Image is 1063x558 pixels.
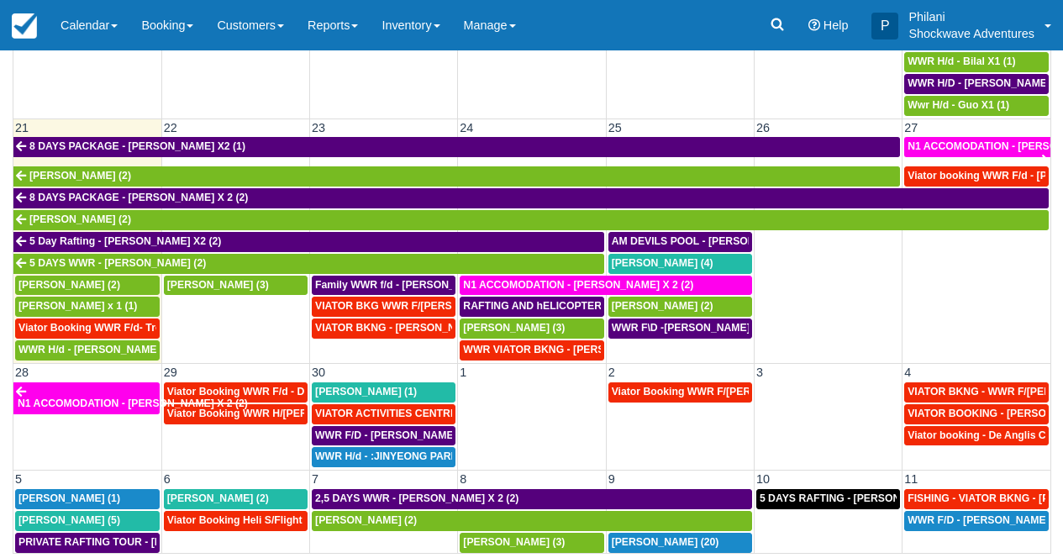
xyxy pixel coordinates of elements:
span: VIATOR BKNG - [PERSON_NAME] 2 (2) [315,322,506,334]
a: Family WWR f/d - [PERSON_NAME] X 4 (4) [312,276,455,296]
a: N1 ACCOMODATION - [PERSON_NAME] X 2 (2) [13,382,160,414]
a: [PERSON_NAME] (3) [164,276,308,296]
span: 28 [13,366,30,379]
a: VIATOR BKNG - WWR F/[PERSON_NAME] 3 (3) [904,382,1049,403]
span: WWR H/d - Bilal X1 (1) [908,55,1015,67]
i: Help [808,19,820,31]
a: [PERSON_NAME] (2) [608,297,752,317]
span: Viator Booking WWR H/[PERSON_NAME] x2 (3) [167,408,399,419]
a: 5 DAYS WWR - [PERSON_NAME] (2) [13,254,604,274]
span: Wwr H/d - Guo X1 (1) [908,99,1009,111]
a: WWR F/D - [PERSON_NAME] X1 (1) [904,511,1049,531]
a: [PERSON_NAME] (2) [13,166,900,187]
span: Viator Booking Heli S/Flight - [PERSON_NAME] X 1 (1) [167,514,432,526]
span: 2 [607,366,617,379]
a: [PERSON_NAME] (2) [312,511,752,531]
a: Viator booking WWR F/d - [PERSON_NAME] 3 (3) [904,166,1049,187]
span: 4 [902,366,913,379]
img: checkfront-main-nav-mini-logo.png [12,13,37,39]
a: FISHING - VIATOR BKNG - [PERSON_NAME] 2 (2) [904,489,1049,509]
a: 5 Day Rafting - [PERSON_NAME] X2 (2) [13,232,604,252]
span: 25 [607,121,624,134]
span: WWR H/d - :JINYEONG PARK X 4 (4) [315,450,492,462]
a: [PERSON_NAME] x 1 (1) [15,297,160,317]
a: [PERSON_NAME] (3) [460,318,603,339]
span: Viator Booking WWR F/d- Troonbeeckx, [PERSON_NAME] 11 (9) [18,322,331,334]
a: [PERSON_NAME] (2) [15,276,160,296]
a: Wwr H/d - Guo X1 (1) [904,96,1049,116]
a: [PERSON_NAME] (1) [15,489,160,509]
span: 30 [310,366,327,379]
a: [PERSON_NAME] (4) [608,254,752,274]
a: WWR H/d - [PERSON_NAME] X2 (2) [15,340,160,361]
span: Help [824,18,849,32]
span: PRIVATE RAFTING TOUR - [PERSON_NAME] X 5 (5) [18,536,271,548]
span: 24 [458,121,475,134]
a: 8 DAYS PACKAGE - [PERSON_NAME] X2 (1) [13,137,900,157]
a: Viator Booking WWR F/d- Troonbeeckx, [PERSON_NAME] 11 (9) [15,318,160,339]
span: 6 [162,472,172,486]
a: WWR H/d - Bilal X1 (1) [904,52,1049,72]
a: Viator Booking WWR F/d - Duty [PERSON_NAME] 2 (2) [164,382,308,403]
a: PRIVATE RAFTING TOUR - [PERSON_NAME] X 5 (5) [15,533,160,553]
a: VIATOR ACTIVITIES CENTRE WWR - [PERSON_NAME] X 1 (1) [312,404,455,424]
span: 10 [755,472,771,486]
span: 7 [310,472,320,486]
a: VIATOR BOOKING - [PERSON_NAME] 2 (2) [904,404,1049,424]
span: WWR H/d - [PERSON_NAME] X2 (2) [18,344,191,355]
a: VIATOR BKNG - [PERSON_NAME] 2 (2) [312,318,455,339]
span: [PERSON_NAME] x 1 (1) [18,300,137,312]
span: N1 ACCOMODATION - [PERSON_NAME] X 2 (2) [463,279,693,291]
a: [PERSON_NAME] (5) [15,511,160,531]
span: [PERSON_NAME] (2) [18,279,120,291]
span: 5 Day Rafting - [PERSON_NAME] X2 (2) [29,235,221,247]
span: 26 [755,121,771,134]
span: 2,5 DAYS WWR - [PERSON_NAME] X 2 (2) [315,492,518,504]
a: WWR VIATOR BKNG - [PERSON_NAME] 2 (2) [460,340,603,361]
a: 8 DAYS PACKAGE - [PERSON_NAME] X 2 (2) [13,188,1049,208]
span: VIATOR BKG WWR F/[PERSON_NAME] [PERSON_NAME] 2 (2) [315,300,620,312]
a: [PERSON_NAME] (2) [13,210,1049,230]
a: 2,5 DAYS WWR - [PERSON_NAME] X 2 (2) [312,489,752,509]
span: 22 [162,121,179,134]
span: 8 DAYS PACKAGE - [PERSON_NAME] X2 (1) [29,140,245,152]
span: N1 ACCOMODATION - [PERSON_NAME] X 2 (2) [18,397,248,409]
span: [PERSON_NAME] (5) [18,514,120,526]
span: [PERSON_NAME] (2) [315,514,417,526]
span: 1 [458,366,468,379]
span: [PERSON_NAME] (20) [612,536,719,548]
span: Viator Booking WWR F/[PERSON_NAME] X 2 (2) [612,386,846,397]
span: Family WWR f/d - [PERSON_NAME] X 4 (4) [315,279,522,291]
span: AM DEVILS POOL - [PERSON_NAME] X 2 (2) [612,235,829,247]
span: [PERSON_NAME] (3) [463,322,565,334]
a: 5 DAYS RAFTING - [PERSON_NAME] X 2 (4) [756,489,900,509]
span: [PERSON_NAME] (1) [18,492,120,504]
span: RAFTING AND hELICOPTER PACKAGE - [PERSON_NAME] X1 (1) [463,300,781,312]
a: Viator Booking WWR H/[PERSON_NAME] x2 (3) [164,404,308,424]
a: WWR H/D - [PERSON_NAME] X 1 (1) [904,74,1049,94]
a: [PERSON_NAME] (1) [312,382,455,403]
span: WWR F/D - [PERSON_NAME] X 1 (1) [315,429,491,441]
a: [PERSON_NAME] (2) [164,489,308,509]
span: [PERSON_NAME] (1) [315,386,417,397]
a: N1 ACCOMODATION - [PERSON_NAME] X 2 (2) [460,276,752,296]
a: N1 ACCOMODATION - [PERSON_NAME] X 2 (2) [904,137,1050,157]
a: AM DEVILS POOL - [PERSON_NAME] X 2 (2) [608,232,752,252]
span: 8 DAYS PACKAGE - [PERSON_NAME] X 2 (2) [29,192,248,203]
a: Viator booking - De Anglis Cristiano X1 (1) [904,426,1049,446]
span: [PERSON_NAME] (3) [167,279,269,291]
span: 27 [902,121,919,134]
a: RAFTING AND hELICOPTER PACKAGE - [PERSON_NAME] X1 (1) [460,297,603,317]
p: Philani [908,8,1034,25]
span: 9 [607,472,617,486]
a: WWR F\D -[PERSON_NAME] X2 (2) [608,318,752,339]
span: [PERSON_NAME] (2) [29,213,131,225]
span: 3 [755,366,765,379]
span: 23 [310,121,327,134]
span: 5 DAYS RAFTING - [PERSON_NAME] X 2 (4) [760,492,973,504]
span: 29 [162,366,179,379]
span: 11 [902,472,919,486]
span: WWR F\D -[PERSON_NAME] X2 (2) [612,322,781,334]
a: Viator Booking WWR F/[PERSON_NAME] X 2 (2) [608,382,752,403]
p: Shockwave Adventures [908,25,1034,42]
